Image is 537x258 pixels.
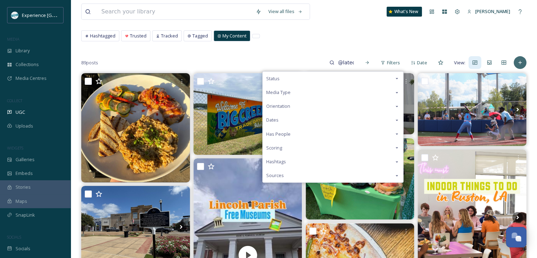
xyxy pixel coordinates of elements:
span: Filters [387,59,400,66]
span: Stories [16,184,31,190]
span: My Content [222,33,246,39]
input: Search [334,55,357,70]
span: SOCIALS [7,234,21,240]
span: Socials [16,245,30,252]
button: Open Chat [506,227,526,247]
img: 🛍️ Make it a Market Saturday! This Weekend, visit the @rustonfarmersmarket for your fresh produce... [193,73,302,155]
img: 24IZHUKKFBA4HCESFN4PRDEIEY.avif [11,12,18,19]
span: Dates [266,117,279,123]
input: Search your library [98,4,252,19]
span: Collections [16,61,39,68]
span: Sources [266,172,284,179]
span: [PERSON_NAME] [475,8,510,14]
span: WIDGETS [7,145,23,151]
span: Hashtagged [90,33,115,39]
span: Media Centres [16,75,47,82]
span: 89 posts [81,59,98,66]
span: Media Type [266,89,291,96]
span: Has People [266,131,291,137]
span: View: [454,59,465,66]
span: Date [417,59,427,66]
a: View all files [265,5,306,18]
span: Orientation [266,103,290,110]
span: Library [16,47,30,54]
span: SnapLink [16,212,35,218]
span: Embeds [16,170,33,177]
img: 🍹⚡Ruston’s own @whitelightninbar is featured in The Local Palate, shining a spotlight on their bo... [81,73,190,182]
span: Uploads [16,123,33,129]
span: MEDIA [7,36,19,42]
a: [PERSON_NAME] [464,5,514,18]
span: Hashtags [266,158,286,165]
span: Experience [GEOGRAPHIC_DATA] [22,12,92,18]
img: We love seeing how Dixie Golden Anniversary World Series 2025 teams and fans are experiencing #Ru... [418,73,526,146]
span: Tracked [161,33,178,39]
span: Trusted [130,33,147,39]
span: Galleries [16,156,35,163]
span: COLLECT [7,98,22,103]
span: Maps [16,198,27,205]
a: What's New [387,7,422,17]
span: Scoring [266,145,282,151]
span: UGC [16,109,25,116]
span: Status [266,75,280,82]
span: Tagged [192,33,208,39]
